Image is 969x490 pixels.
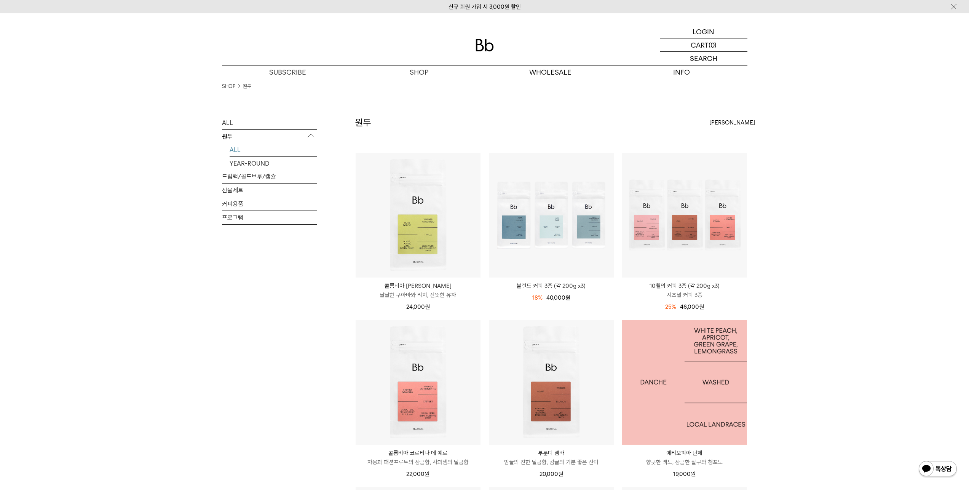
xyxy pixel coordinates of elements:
p: 자몽과 패션프루트의 상큼함, 사과잼의 달콤함 [356,458,481,467]
img: 로고 [476,39,494,51]
p: 콜롬비아 [PERSON_NAME] [356,281,481,290]
span: 22,000 [406,471,429,477]
span: 원 [699,303,704,310]
p: 10월의 커피 3종 (각 200g x3) [622,281,747,290]
a: 에티오피아 단체 향긋한 백도, 상큼한 살구와 청포도 [622,449,747,467]
a: 콜롬비아 코르티나 데 예로 자몽과 패션프루트의 상큼함, 사과잼의 달콤함 [356,449,481,467]
img: 10월의 커피 3종 (각 200g x3) [622,153,747,278]
h2: 원두 [355,116,371,129]
span: 20,000 [540,471,563,477]
p: 부룬디 넴바 [489,449,614,458]
span: [PERSON_NAME] [709,118,755,127]
span: 24,000 [406,303,430,310]
span: 40,000 [546,294,570,301]
img: 블렌드 커피 3종 (각 200g x3) [489,153,614,278]
span: 원 [425,471,429,477]
a: YEAR-ROUND [230,157,317,170]
img: 부룬디 넴바 [489,320,614,445]
span: 19,000 [673,471,696,477]
span: 원 [425,303,430,310]
p: 에티오피아 단체 [622,449,747,458]
span: 원 [558,471,563,477]
span: 원 [565,294,570,301]
p: 콜롬비아 코르티나 데 예로 [356,449,481,458]
a: 블렌드 커피 3종 (각 200g x3) [489,281,614,290]
a: 10월의 커피 3종 (각 200g x3) 시즈널 커피 3종 [622,281,747,300]
div: 25% [665,302,676,311]
a: 부룬디 넴바 밤꿀의 진한 달콤함, 감귤의 기분 좋은 산미 [489,449,614,467]
a: 커피용품 [222,197,317,211]
a: 프로그램 [222,211,317,224]
a: 신규 회원 가입 시 3,000원 할인 [449,3,521,10]
a: 선물세트 [222,184,317,197]
a: LOGIN [660,25,747,38]
p: LOGIN [693,25,714,38]
p: 달달한 구아바와 리치, 산뜻한 유자 [356,290,481,300]
p: (0) [709,38,717,51]
a: SHOP [222,83,235,90]
p: 시즈널 커피 3종 [622,290,747,300]
p: 향긋한 백도, 상큼한 살구와 청포도 [622,458,747,467]
div: 18% [532,293,543,302]
p: 밤꿀의 진한 달콤함, 감귤의 기분 좋은 산미 [489,458,614,467]
img: 콜롬비아 코르티나 데 예로 [356,320,481,445]
p: 원두 [222,130,317,144]
p: SEARCH [690,52,717,65]
img: 1000000480_add2_021.jpg [622,320,747,445]
a: ALL [222,116,317,129]
a: CART (0) [660,38,747,52]
a: 콜롬비아 [PERSON_NAME] 달달한 구아바와 리치, 산뜻한 유자 [356,281,481,300]
img: 콜롬비아 파티오 보니토 [356,153,481,278]
span: 46,000 [680,303,704,310]
a: SHOP [353,65,485,79]
img: 카카오톡 채널 1:1 채팅 버튼 [918,460,958,479]
a: 에티오피아 단체 [622,320,747,445]
p: CART [691,38,709,51]
a: SUBSCRIBE [222,65,353,79]
a: ALL [230,143,317,156]
p: INFO [616,65,747,79]
a: 원두 [243,83,251,90]
a: 드립백/콜드브루/캡슐 [222,170,317,183]
span: 원 [691,471,696,477]
p: WHOLESALE [485,65,616,79]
